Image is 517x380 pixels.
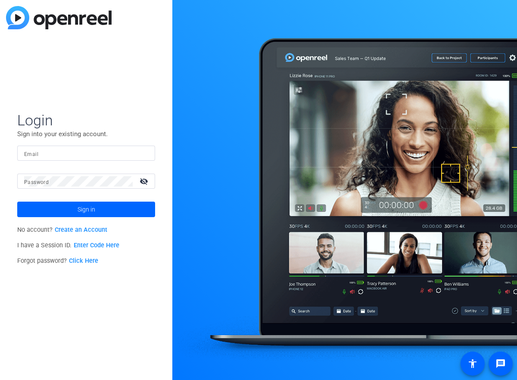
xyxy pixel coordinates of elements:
span: Login [17,111,155,129]
mat-icon: message [495,358,506,369]
input: Enter Email Address [24,148,148,159]
p: Sign into your existing account. [17,129,155,139]
span: No account? [17,226,107,234]
img: blue-gradient.svg [6,6,112,29]
mat-icon: visibility_off [134,175,155,187]
mat-label: Email [24,151,38,157]
span: I have a Session ID. [17,242,119,249]
a: Click Here [69,257,98,265]
a: Enter Code Here [74,242,119,249]
a: Create an Account [55,226,107,234]
span: Sign in [78,199,95,220]
mat-label: Password [24,179,49,185]
mat-icon: accessibility [467,358,478,369]
button: Sign in [17,202,155,217]
span: Forgot password? [17,257,98,265]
